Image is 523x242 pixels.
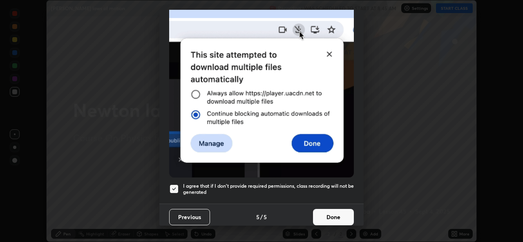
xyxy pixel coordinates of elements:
[264,213,267,221] h4: 5
[256,213,259,221] h4: 5
[183,183,354,195] h5: I agree that if I don't provide required permissions, class recording will not be generated
[169,209,210,225] button: Previous
[260,213,263,221] h4: /
[313,209,354,225] button: Done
